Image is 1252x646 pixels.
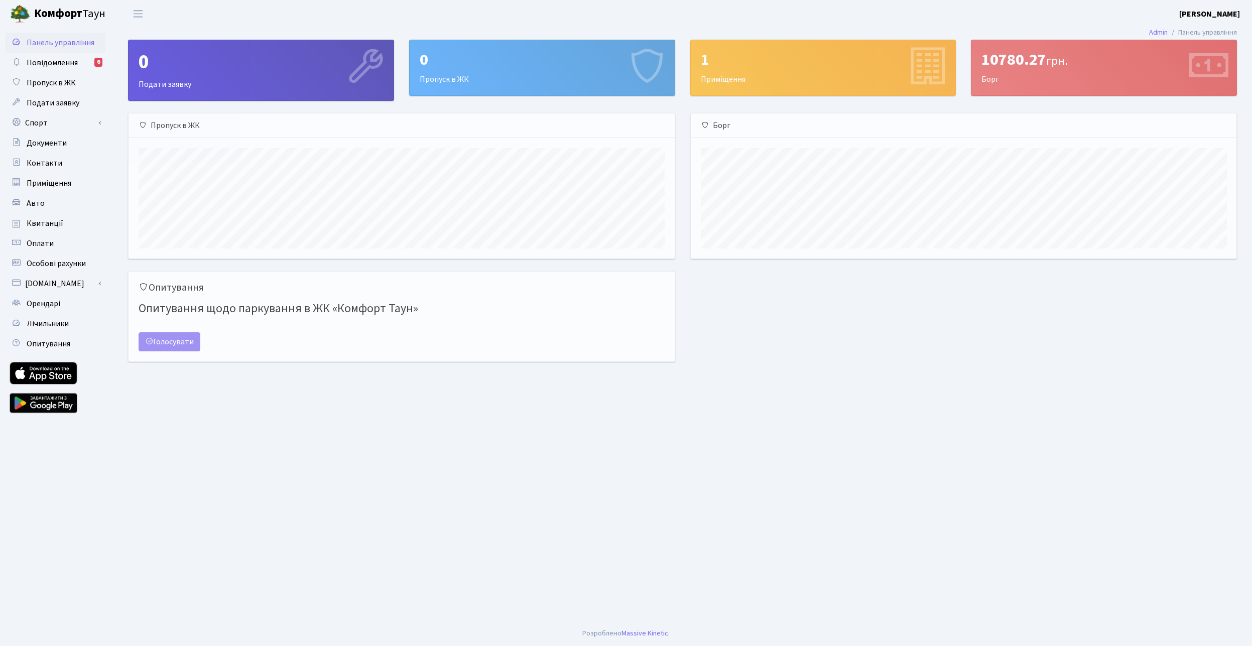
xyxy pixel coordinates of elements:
a: Пропуск в ЖК [5,73,105,93]
a: Розроблено [582,628,621,638]
span: Подати заявку [27,97,79,108]
b: Комфорт [34,6,82,22]
a: Спорт [5,113,105,133]
div: Подати заявку [129,40,394,100]
div: 1 [701,50,946,69]
div: Пропуск в ЖК [410,40,675,95]
div: 0 [139,50,384,74]
a: Подати заявку [5,93,105,113]
span: Орендарі [27,298,60,309]
span: Особові рахунки [27,258,86,269]
span: Квитанції [27,218,63,229]
h5: Опитування [139,282,665,294]
div: Пропуск в ЖК [129,113,675,138]
span: Таун [34,6,105,23]
span: Контакти [27,158,62,169]
a: Орендарі [5,294,105,314]
nav: breadcrumb [1134,22,1252,43]
span: Авто [27,198,45,209]
div: . [582,628,670,639]
img: logo.png [10,4,30,24]
span: грн. [1046,52,1068,70]
a: Авто [5,193,105,213]
span: Опитування [27,338,70,349]
div: Приміщення [691,40,956,95]
a: Голосувати [139,332,200,351]
a: 0Пропуск в ЖК [409,40,675,96]
a: Особові рахунки [5,253,105,274]
span: Оплати [27,238,54,249]
a: Лічильники [5,314,105,334]
button: Переключити навігацію [126,6,151,22]
span: Пропуск в ЖК [27,77,76,88]
a: Admin [1149,27,1168,38]
a: 1Приміщення [690,40,956,96]
span: Лічильники [27,318,69,329]
a: Приміщення [5,173,105,193]
div: 0 [420,50,665,69]
a: 0Подати заявку [128,40,394,101]
span: Документи [27,138,67,149]
span: Приміщення [27,178,71,189]
a: Документи [5,133,105,153]
span: Панель управління [27,37,94,48]
div: 10780.27 [981,50,1226,69]
li: Панель управління [1168,27,1237,38]
div: Борг [691,113,1237,138]
a: [PERSON_NAME] [1179,8,1240,20]
b: [PERSON_NAME] [1179,9,1240,20]
a: Повідомлення6 [5,53,105,73]
h4: Опитування щодо паркування в ЖК «Комфорт Таун» [139,298,665,320]
a: [DOMAIN_NAME] [5,274,105,294]
a: Контакти [5,153,105,173]
a: Massive Kinetic [621,628,668,638]
div: 6 [94,58,102,67]
a: Панель управління [5,33,105,53]
span: Повідомлення [27,57,78,68]
div: Борг [971,40,1236,95]
a: Квитанції [5,213,105,233]
a: Опитування [5,334,105,354]
a: Оплати [5,233,105,253]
